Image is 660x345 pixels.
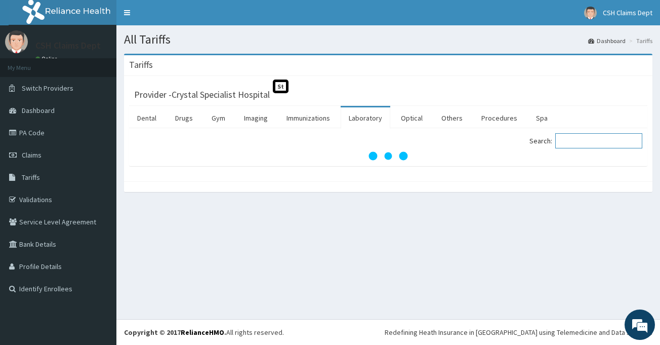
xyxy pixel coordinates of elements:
[53,57,170,70] div: Chat with us now
[385,327,652,337] div: Redefining Heath Insurance in [GEOGRAPHIC_DATA] using Telemedicine and Data Science!
[129,60,153,69] h3: Tariffs
[584,7,597,19] img: User Image
[181,328,224,337] a: RelianceHMO
[5,30,28,53] img: User Image
[528,107,556,129] a: Spa
[167,107,201,129] a: Drugs
[35,55,60,62] a: Online
[5,234,193,270] textarea: Type your message and hit 'Enter'
[393,107,431,129] a: Optical
[341,107,390,129] a: Laboratory
[433,107,471,129] a: Others
[627,36,652,45] li: Tariffs
[236,107,276,129] a: Imaging
[22,173,40,182] span: Tariffs
[603,8,652,17] span: CSH Claims Dept
[129,107,164,129] a: Dental
[273,80,288,93] span: St
[59,106,140,209] span: We're online!
[22,106,55,115] span: Dashboard
[588,36,626,45] a: Dashboard
[555,133,642,148] input: Search:
[473,107,525,129] a: Procedures
[19,51,41,76] img: d_794563401_company_1708531726252_794563401
[22,84,73,93] span: Switch Providers
[166,5,190,29] div: Minimize live chat window
[368,136,408,176] svg: audio-loading
[203,107,233,129] a: Gym
[134,90,270,99] h3: Provider - Crystal Specialist Hospital
[116,319,660,345] footer: All rights reserved.
[22,150,42,160] span: Claims
[124,328,226,337] strong: Copyright © 2017 .
[278,107,338,129] a: Immunizations
[35,41,101,50] p: CSH Claims Dept
[529,133,642,148] label: Search:
[124,33,652,46] h1: All Tariffs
